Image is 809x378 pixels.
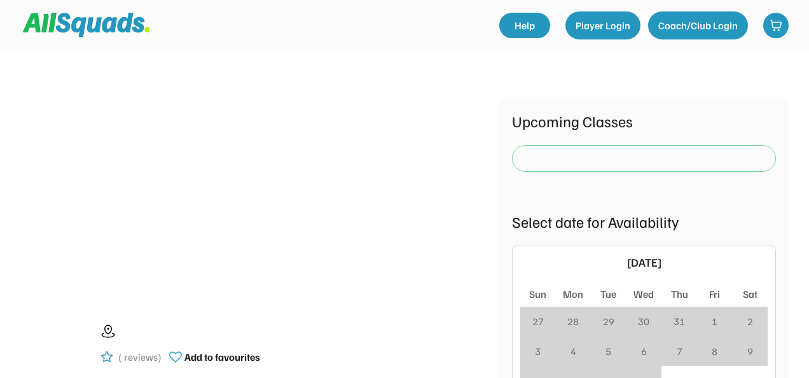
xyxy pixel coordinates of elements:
button: Player Login [565,11,640,39]
div: Tue [600,286,616,302]
div: 2 [747,314,753,329]
div: 30 [638,314,649,329]
div: Fri [709,286,720,302]
div: Sat [743,286,757,302]
div: Wed [633,286,654,302]
div: 3 [535,344,541,359]
div: 28 [567,314,579,329]
img: Squad%20Logo.svg [23,13,150,37]
div: Thu [671,286,688,302]
div: Sun [529,286,546,302]
div: 29 [603,314,614,329]
button: Coach/Club Login [648,11,748,39]
div: Select date for Availability [512,210,776,233]
div: 6 [641,344,647,359]
div: 27 [532,314,544,329]
div: 7 [677,344,682,359]
div: [DATE] [542,254,746,271]
img: shopping-cart-01%20%281%29.svg [770,19,782,32]
div: Upcoming Classes [512,109,776,132]
div: 4 [570,344,576,359]
div: 31 [674,314,685,329]
div: 9 [747,344,753,359]
div: 1 [712,314,717,329]
img: yH5BAEAAAAALAAAAAABAAEAAAIBRAA7 [27,312,90,376]
div: 5 [605,344,611,359]
div: 8 [712,344,717,359]
img: yH5BAEAAAAALAAAAAABAAEAAAIBRAA7 [82,97,432,287]
div: Add to favourites [184,349,260,365]
div: Mon [563,286,583,302]
div: ( reviews) [118,349,162,365]
a: Help [499,13,550,38]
